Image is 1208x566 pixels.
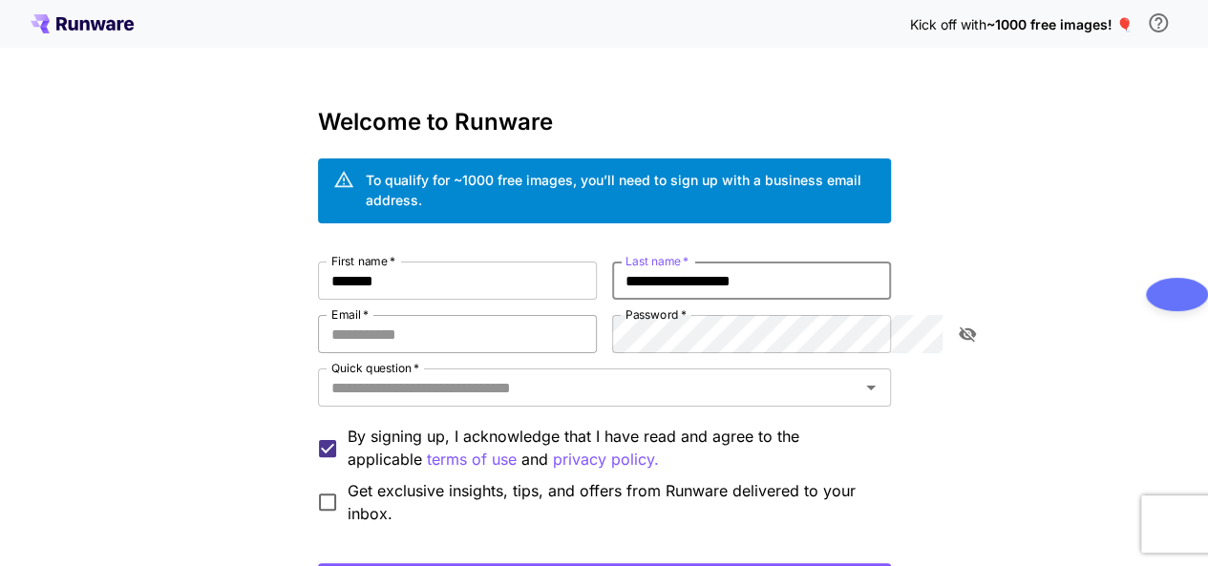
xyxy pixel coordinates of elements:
[331,306,369,323] label: Email
[318,109,891,136] h3: Welcome to Runware
[625,306,687,323] label: Password
[553,448,659,472] button: By signing up, I acknowledge that I have read and agree to the applicable terms of use and
[553,448,659,472] p: privacy policy.
[348,479,876,525] span: Get exclusive insights, tips, and offers from Runware delivered to your inbox.
[950,317,985,351] button: toggle password visibility
[427,448,517,472] button: By signing up, I acknowledge that I have read and agree to the applicable and privacy policy.
[366,170,876,210] div: To qualify for ~1000 free images, you’ll need to sign up with a business email address.
[909,16,985,32] span: Kick off with
[625,253,689,269] label: Last name
[1139,4,1177,42] button: In order to qualify for free credit, you need to sign up with a business email address and click ...
[331,360,419,376] label: Quick question
[985,16,1132,32] span: ~1000 free images! 🎈
[858,374,884,401] button: Open
[348,425,876,472] p: By signing up, I acknowledge that I have read and agree to the applicable and
[331,253,395,269] label: First name
[427,448,517,472] p: terms of use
